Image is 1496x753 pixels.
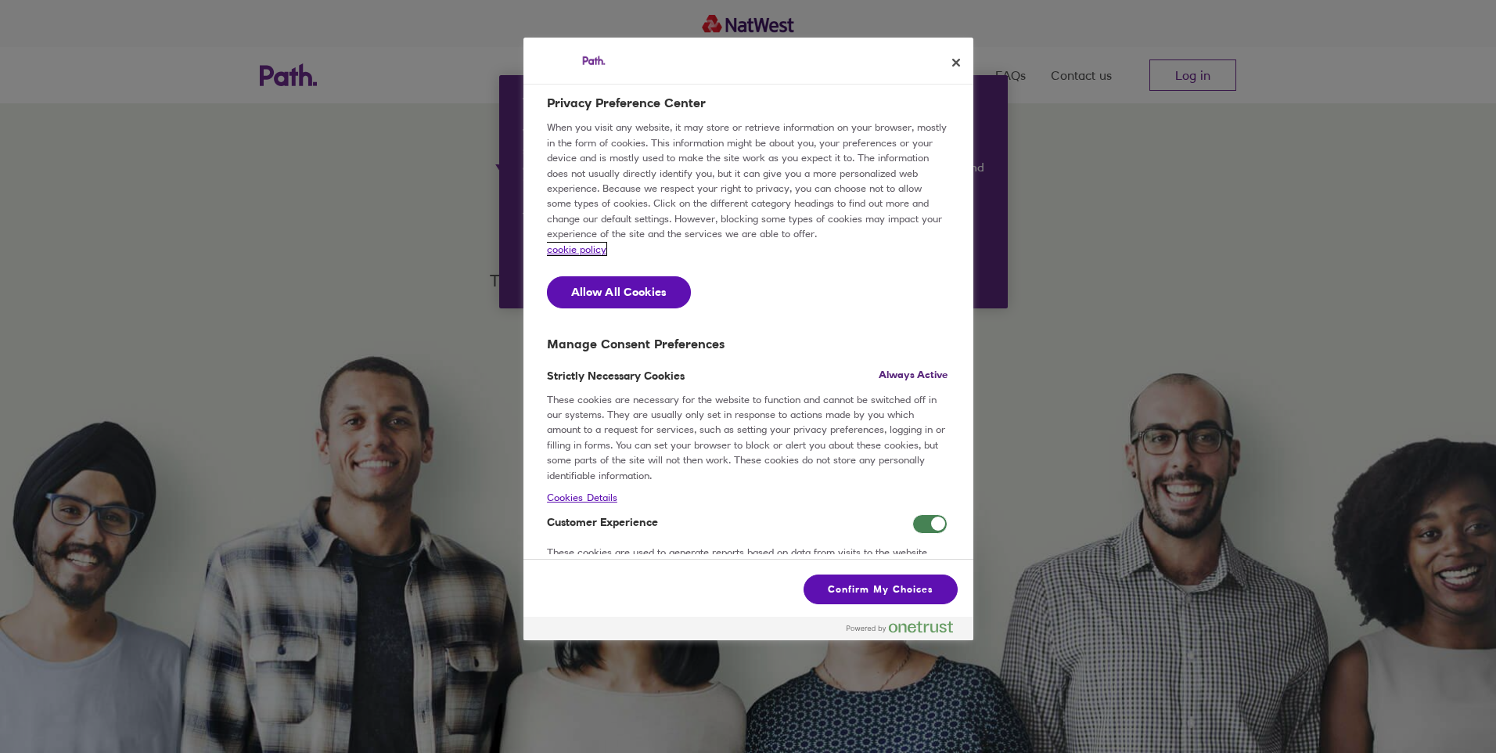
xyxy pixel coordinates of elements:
[804,575,957,604] button: Confirm My Choices
[547,392,948,484] p: These cookies are necessary for the website to function and cannot be switched off in our systems...
[547,336,948,360] h3: Manage Consent Preferences
[912,514,948,534] span: Customer Experience
[547,491,618,503] button: Cookie Details button opens Cookie List menu
[547,368,768,384] h4: Strictly Necessary Cookies
[547,45,641,77] div: Company Logo
[547,120,948,257] div: When you visit any website, it may store or retrieve information on your browser, mostly in the f...
[523,38,973,640] div: Preference center
[879,368,948,381] div: Always Active
[547,514,846,531] h4: Customer Experience
[847,621,953,633] img: Powered by OneTrust Opens in a new Tab
[547,243,606,255] a: More information about your privacy, opens in a new tab
[547,276,691,308] button: Allow All Cookies
[547,545,948,651] p: These cookies are used to generate reports based on data from visits to the website, without know...
[523,38,973,640] div: Privacy Preference Center
[578,45,610,77] img: Company Logo
[847,621,966,640] a: Powered by OneTrust Opens in a new Tab
[547,93,948,112] h2: Privacy Preference Center
[939,45,973,80] button: Close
